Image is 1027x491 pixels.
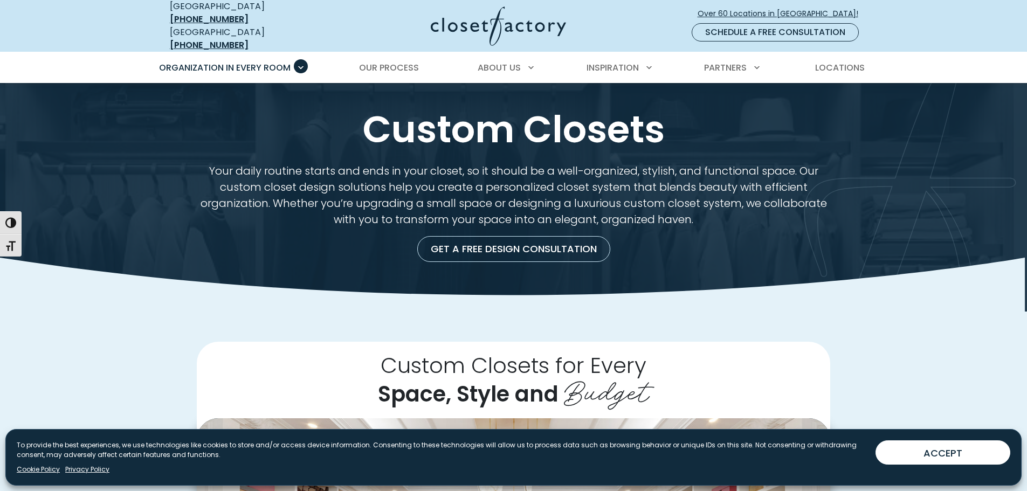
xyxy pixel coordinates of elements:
[17,440,867,460] p: To provide the best experiences, we use technologies like cookies to store and/or access device i...
[170,26,326,52] div: [GEOGRAPHIC_DATA]
[587,61,639,74] span: Inspiration
[698,8,867,19] span: Over 60 Locations in [GEOGRAPHIC_DATA]!
[417,236,610,262] a: Get a Free Design Consultation
[151,53,876,83] nav: Primary Menu
[478,61,521,74] span: About Us
[170,39,249,51] a: [PHONE_NUMBER]
[381,350,646,381] span: Custom Closets for Every
[159,61,291,74] span: Organization in Every Room
[431,6,566,46] img: Closet Factory Logo
[378,379,559,409] span: Space, Style and
[564,368,649,411] span: Budget
[704,61,747,74] span: Partners
[197,163,830,227] p: Your daily routine starts and ends in your closet, so it should be a well-organized, stylish, and...
[697,4,867,23] a: Over 60 Locations in [GEOGRAPHIC_DATA]!
[876,440,1010,465] button: ACCEPT
[815,61,865,74] span: Locations
[17,465,60,474] a: Cookie Policy
[692,23,859,42] a: Schedule a Free Consultation
[359,61,419,74] span: Our Process
[65,465,109,474] a: Privacy Policy
[168,109,860,150] h1: Custom Closets
[170,13,249,25] a: [PHONE_NUMBER]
